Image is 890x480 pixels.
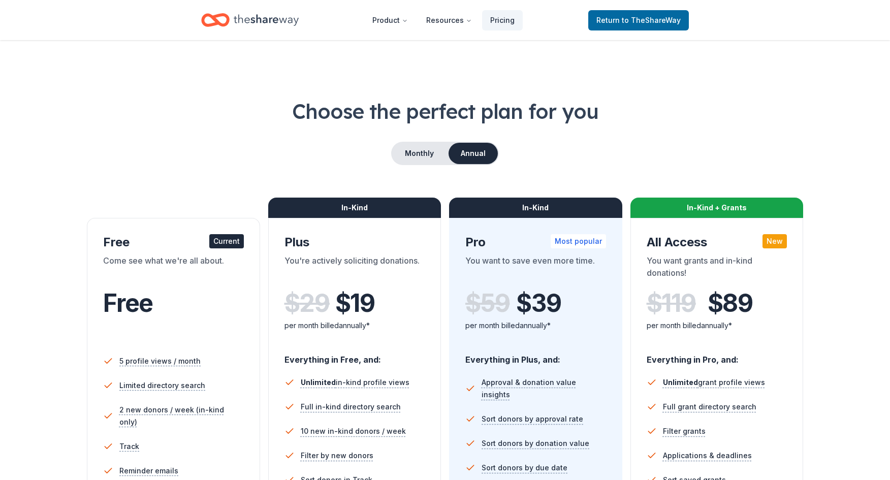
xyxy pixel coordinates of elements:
[663,378,698,387] span: Unlimited
[465,345,606,366] div: Everything in Plus, and:
[663,378,765,387] span: grant profile views
[41,97,849,125] h1: Choose the perfect plan for you
[119,440,139,453] span: Track
[103,234,244,250] div: Free
[482,10,523,30] a: Pricing
[663,401,756,413] span: Full grant directory search
[301,401,401,413] span: Full in-kind directory search
[301,378,336,387] span: Unlimited
[465,319,606,332] div: per month billed annually*
[482,376,606,401] span: Approval & donation value insights
[301,425,406,437] span: 10 new in-kind donors / week
[622,16,681,24] span: to TheShareWay
[418,10,480,30] button: Resources
[103,254,244,283] div: Come see what we're all about.
[364,8,523,32] nav: Main
[465,234,606,250] div: Pro
[647,234,787,250] div: All Access
[201,8,299,32] a: Home
[335,289,375,317] span: $ 19
[663,425,706,437] span: Filter grants
[284,234,425,250] div: Plus
[284,254,425,283] div: You're actively soliciting donations.
[284,319,425,332] div: per month billed annually*
[119,465,178,477] span: Reminder emails
[301,450,373,462] span: Filter by new donors
[647,319,787,332] div: per month billed annually*
[596,14,681,26] span: Return
[268,198,441,218] div: In-Kind
[364,10,416,30] button: Product
[647,254,787,283] div: You want grants and in-kind donations!
[482,437,589,450] span: Sort donors by donation value
[284,345,425,366] div: Everything in Free, and:
[103,288,153,318] span: Free
[465,254,606,283] div: You want to save even more time.
[392,143,447,164] button: Monthly
[449,143,498,164] button: Annual
[551,234,606,248] div: Most popular
[630,198,804,218] div: In-Kind + Grants
[647,345,787,366] div: Everything in Pro, and:
[663,450,752,462] span: Applications & deadlines
[301,378,409,387] span: in-kind profile views
[209,234,244,248] div: Current
[482,413,583,425] span: Sort donors by approval rate
[762,234,787,248] div: New
[708,289,753,317] span: $ 89
[119,379,205,392] span: Limited directory search
[588,10,689,30] a: Returnto TheShareWay
[119,404,244,428] span: 2 new donors / week (in-kind only)
[516,289,561,317] span: $ 39
[482,462,567,474] span: Sort donors by due date
[449,198,622,218] div: In-Kind
[119,355,201,367] span: 5 profile views / month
